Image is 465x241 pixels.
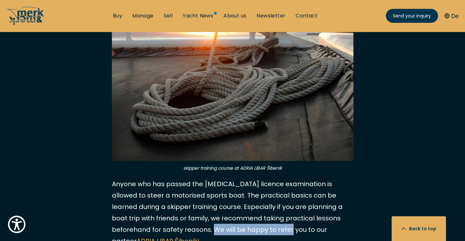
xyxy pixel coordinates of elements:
[112,0,353,161] img: Bootsführerschein kroatien
[132,12,153,19] a: Manage
[183,12,213,19] a: Yacht News
[113,12,122,19] a: Buy
[256,12,285,19] a: Newsletter
[223,12,246,19] a: About us
[112,76,353,85] a: Bootsführerschein kroatien - opens in new tab
[386,9,438,23] a: Send your inquiry
[444,12,459,20] button: De
[112,164,353,172] figcaption: skipper training course at ADRIA LIBAR Šibenik
[393,13,431,19] span: Send your inquiry
[163,12,173,19] a: Sell
[6,214,27,235] button: Show Accessibility Preferences
[392,216,446,241] button: Back to top
[296,12,318,19] a: Contact
[6,20,44,27] a: /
